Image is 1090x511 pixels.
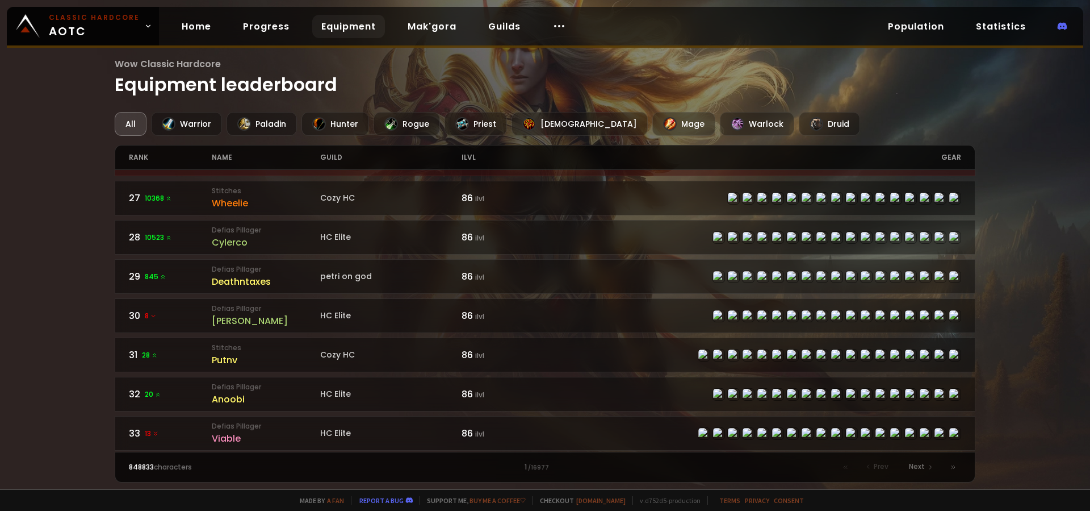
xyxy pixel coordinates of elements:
[475,429,484,439] small: ilvl
[115,298,976,333] a: 308 Defias Pillager[PERSON_NAME]HC Elite86 ilvlitem-22438item-19377item-22439item-4335item-22436i...
[115,338,976,372] a: 3128 StitchesPutnvCozy HC86 ilvlitem-22478item-19377item-22479item-14617item-22476item-21586item-...
[545,146,961,169] div: gear
[234,15,299,38] a: Progress
[129,426,212,441] div: 33
[528,463,549,472] small: / 16977
[142,350,158,360] span: 28
[212,343,320,353] small: Stitches
[145,232,172,243] span: 10523
[145,272,166,282] span: 845
[374,112,440,136] div: Rogue
[212,392,320,406] div: Anoobi
[212,264,320,275] small: Defias Pillager
[462,146,545,169] div: ilvl
[293,496,344,505] span: Made by
[475,390,484,400] small: ilvl
[874,462,888,472] span: Prev
[115,57,976,98] h1: Equipment leaderboard
[212,431,320,446] div: Viable
[227,112,297,136] div: Paladin
[212,146,320,169] div: name
[145,193,172,203] span: 10368
[145,311,157,321] span: 8
[212,421,320,431] small: Defias Pillager
[909,462,925,472] span: Next
[320,271,462,282] div: petri on god
[462,387,545,401] div: 86
[320,388,462,400] div: HC Elite
[475,233,484,243] small: ilvl
[469,496,526,505] a: Buy me a coffee
[475,272,484,282] small: ilvl
[301,112,369,136] div: Hunter
[173,15,220,38] a: Home
[129,462,154,472] span: 848833
[420,496,526,505] span: Support me,
[129,146,212,169] div: rank
[879,15,953,38] a: Population
[462,348,545,362] div: 86
[512,112,648,136] div: [DEMOGRAPHIC_DATA]
[320,310,462,322] div: HC Elite
[151,112,222,136] div: Warrior
[212,304,320,314] small: Defias Pillager
[719,496,740,505] a: Terms
[475,194,484,203] small: ilvl
[462,426,545,441] div: 86
[320,146,462,169] div: guild
[129,387,212,401] div: 32
[652,112,715,136] div: Mage
[320,349,462,361] div: Cozy HC
[212,235,320,250] div: Cylerco
[7,7,159,45] a: Classic HardcoreAOTC
[129,462,337,472] div: characters
[115,416,976,451] a: 3313 Defias PillagerViableHC Elite86 ilvlitem-22428item-21712item-22429item-2577item-22425item-22...
[212,353,320,367] div: Putnv
[632,496,701,505] span: v. d752d5 - production
[462,309,545,323] div: 86
[115,259,976,294] a: 29845 Defias PillagerDeathntaxespetri on god86 ilvlitem-22478item-19377item-22479item-21364item-2...
[115,112,146,136] div: All
[49,13,140,23] small: Classic Hardcore
[533,496,626,505] span: Checkout
[320,192,462,204] div: Cozy HC
[399,15,466,38] a: Mak'gora
[212,314,320,328] div: [PERSON_NAME]
[475,311,484,321] small: ilvl
[145,429,159,439] span: 13
[129,230,212,244] div: 28
[967,15,1035,38] a: Statistics
[212,225,320,235] small: Defias Pillager
[320,231,462,243] div: HC Elite
[359,496,404,505] a: Report a bug
[312,15,385,38] a: Equipment
[212,382,320,392] small: Defias Pillager
[327,496,344,505] a: a fan
[462,191,545,205] div: 86
[129,269,212,284] div: 29
[337,462,753,472] div: 1
[720,112,794,136] div: Warlock
[745,496,769,505] a: Privacy
[115,377,976,412] a: 3220 Defias PillagerAnoobiHC Elite86 ilvlitem-22478item-19377item-22479item-22476item-22482item-2...
[479,15,530,38] a: Guilds
[115,220,976,255] a: 2810523 Defias PillagerCylercoHC Elite86 ilvlitem-22438item-19377item-22439item-4335item-22436ite...
[799,112,860,136] div: Druid
[475,351,484,360] small: ilvl
[462,230,545,244] div: 86
[212,196,320,210] div: Wheelie
[212,186,320,196] small: Stitches
[445,112,507,136] div: Priest
[129,348,212,362] div: 31
[320,427,462,439] div: HC Elite
[576,496,626,505] a: [DOMAIN_NAME]
[129,191,212,205] div: 27
[115,57,976,71] span: Wow Classic Hardcore
[115,181,976,215] a: 2710368 StitchesWheelieCozy HC86 ilvlitem-22490item-21712item-22491item-22488item-22494item-22489...
[145,389,161,400] span: 20
[212,275,320,289] div: Deathntaxes
[774,496,804,505] a: Consent
[129,309,212,323] div: 30
[49,13,140,40] span: AOTC
[462,269,545,284] div: 86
